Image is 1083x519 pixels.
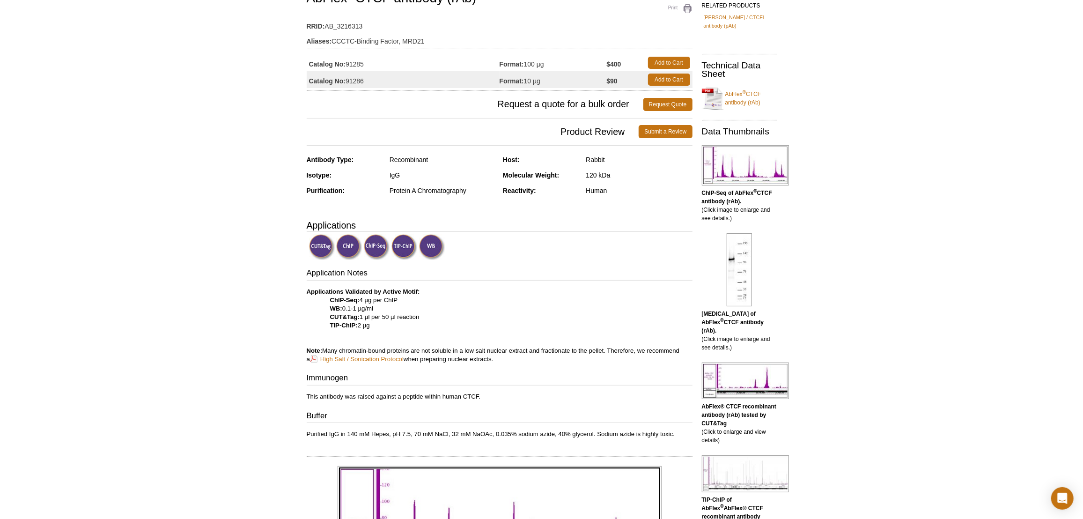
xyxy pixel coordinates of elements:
[309,77,346,85] strong: Catalog No:
[307,54,500,71] td: 91285
[1051,487,1074,510] div: Open Intercom Messenger
[639,125,692,138] a: Submit a Review
[702,363,789,399] img: AbFlex® CTCF recombinant antibody (rAb) tested by CUT&Tag
[702,84,777,112] a: AbFlex®CTCF antibody (rAb)
[307,37,332,45] strong: Aliases:
[586,186,692,195] div: Human
[307,288,420,295] b: Applications Validated by Active Motif:
[648,57,690,69] a: Add to Cart
[336,234,362,260] img: ChIP Validated
[702,402,777,445] p: (Click to enlarge and view details)
[307,16,693,31] td: AB_3216313
[606,77,617,85] strong: $90
[702,455,789,492] img: AbFlex<sup>®</sup>AbFlex® CTCF recombinant antibody (rAb) tested by TIP-ChIP.
[390,156,496,164] div: Recombinant
[702,311,764,334] b: [MEDICAL_DATA] of AbFlex CTCF antibody (rAb).
[702,145,789,185] img: AbFlex<sup>®</sup> CTCF antibody (rAb) tested by ChIP-Seq.
[390,186,496,195] div: Protein A Chromatography
[330,297,360,304] strong: ChIP-Seq:
[702,403,777,427] b: AbFlex® CTCF recombinant antibody (rAb) tested by CUT&Tag
[606,60,621,68] strong: $400
[307,218,693,232] h3: Applications
[500,60,524,68] strong: Format:
[307,393,693,401] p: This antibody was raised against a peptide within human CTCF.
[307,71,500,88] td: 91286
[419,234,445,260] img: Western Blot Validated
[702,61,777,78] h2: Technical Data Sheet
[307,410,693,423] h3: Buffer
[364,234,390,260] img: ChIP-Seq Validated
[307,347,323,354] b: Note:
[586,171,692,179] div: 120 kDa
[500,54,607,71] td: 100 µg
[307,98,643,111] span: Request a quote for a bulk order
[743,89,746,95] sup: ®
[307,288,693,363] p: 4 µg per ChIP 0.1-1 µg/ml 1 µl per 50 µl reaction 2 µg Many chromatin-bound proteins are not solu...
[721,318,724,323] sup: ®
[330,322,358,329] strong: TIP-ChIP:
[657,4,693,14] a: Print
[307,31,693,46] td: CCCTC-Binding Factor, MRD21
[307,372,693,386] h3: Immunogen
[500,71,607,88] td: 10 µg
[390,171,496,179] div: IgG
[702,190,772,205] b: ChIP-Seq of AbFlex CTCF antibody (rAb).
[307,156,354,163] strong: Antibody Type:
[307,267,693,281] h3: Application Notes
[307,187,345,194] strong: Purification:
[721,504,724,509] sup: ®
[307,125,639,138] span: Product Review
[309,60,346,68] strong: Catalog No:
[391,234,417,260] img: TIP-ChIP Validated
[702,310,777,352] p: (Click image to enlarge and see details.)
[503,156,520,163] strong: Host:
[643,98,693,111] a: Request Quote
[702,127,777,136] h2: Data Thumbnails
[503,187,536,194] strong: Reactivity:
[330,313,360,320] strong: CUT&Tag:
[307,171,332,179] strong: Isotype:
[307,430,693,438] p: Purified IgG in 140 mM Hepes, pH 7.5, 70 mM NaCl, 32 mM NaOAc, 0.035% sodium azide, 40% glycerol....
[727,233,752,306] img: AbFlex<sup>®</sup> CTCF antibody (rAb) tested by Western blot.
[586,156,692,164] div: Rabbit
[330,305,342,312] strong: WB:
[648,74,690,86] a: Add to Cart
[500,77,524,85] strong: Format:
[503,171,559,179] strong: Molecular Weight:
[704,13,775,30] a: [PERSON_NAME] / CTCFL antibody (pAb)
[307,22,325,30] strong: RRID:
[309,234,335,260] img: CUT&Tag Validated
[310,355,404,363] a: High Salt / Sonication Protocol
[702,189,777,222] p: (Click image to enlarge and see details.)
[753,188,757,193] sup: ®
